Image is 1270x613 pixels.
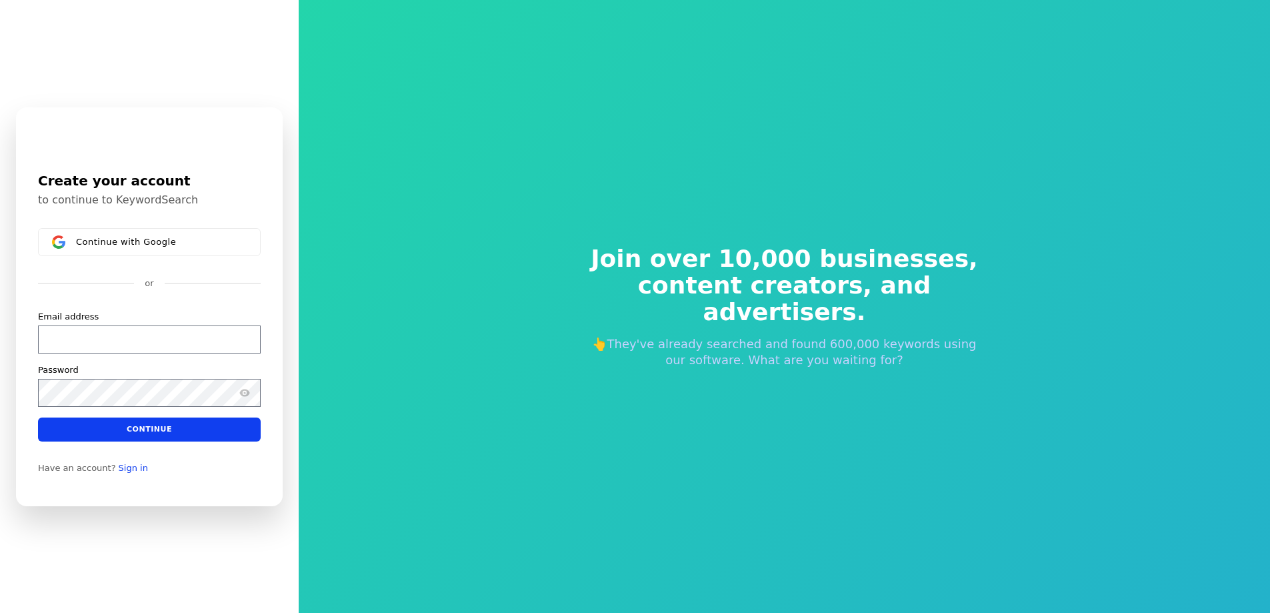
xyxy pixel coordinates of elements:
[119,462,148,473] a: Sign in
[582,336,987,368] p: 👆They've already searched and found 600,000 keywords using our software. What are you waiting for?
[76,236,176,247] span: Continue with Google
[38,228,261,256] button: Sign in with GoogleContinue with Google
[38,462,116,473] span: Have an account?
[52,235,65,249] img: Sign in with Google
[145,277,153,289] p: or
[582,272,987,326] span: content creators, and advertisers.
[582,245,987,272] span: Join over 10,000 businesses,
[38,193,261,207] p: to continue to KeywordSearch
[38,310,99,322] label: Email address
[38,417,261,441] button: Continue
[38,171,261,191] h1: Create your account
[38,364,79,376] label: Password
[237,384,253,400] button: Show password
